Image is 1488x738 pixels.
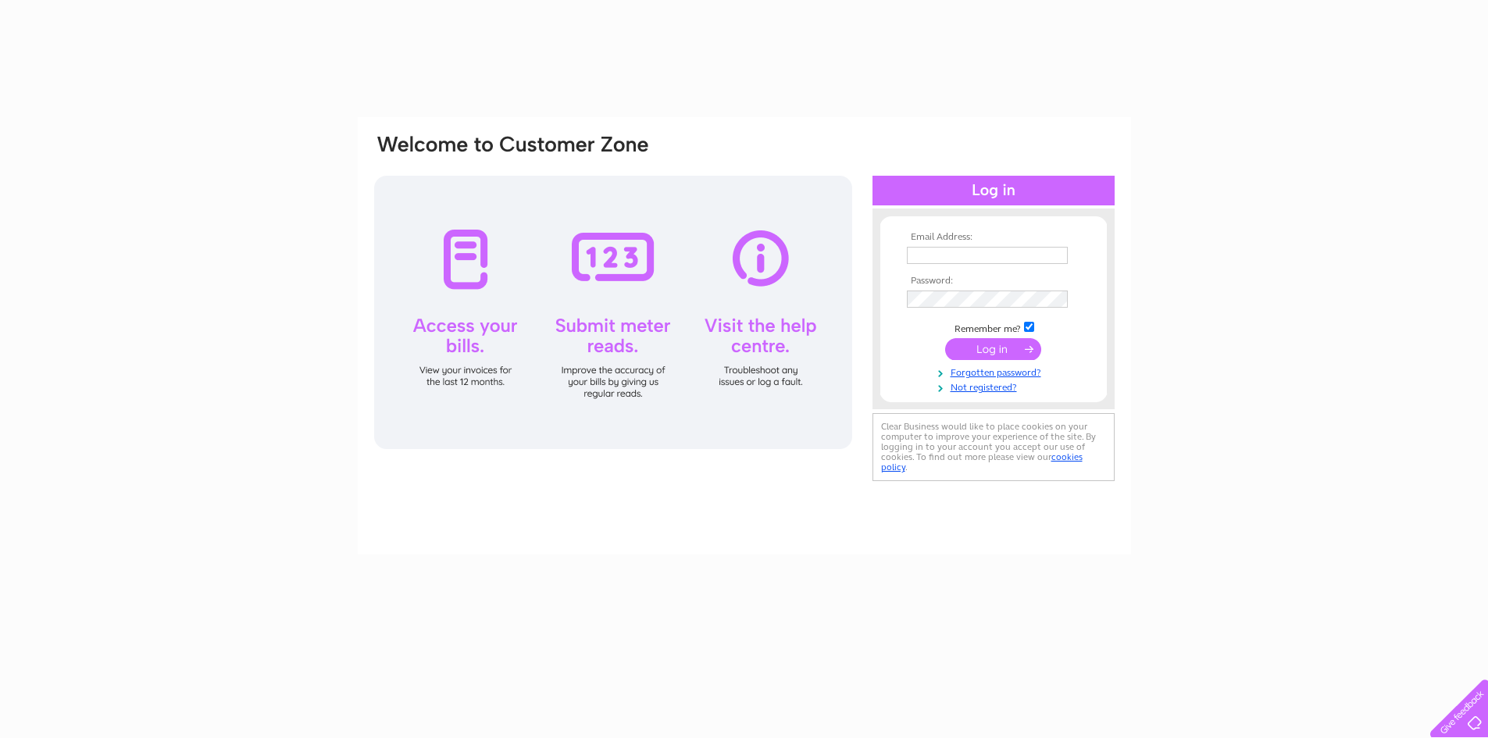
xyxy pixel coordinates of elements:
[903,276,1084,287] th: Password:
[907,364,1084,379] a: Forgotten password?
[881,451,1083,472] a: cookies policy
[903,319,1084,335] td: Remember me?
[907,379,1084,394] a: Not registered?
[903,232,1084,243] th: Email Address:
[945,338,1041,360] input: Submit
[872,413,1115,481] div: Clear Business would like to place cookies on your computer to improve your experience of the sit...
